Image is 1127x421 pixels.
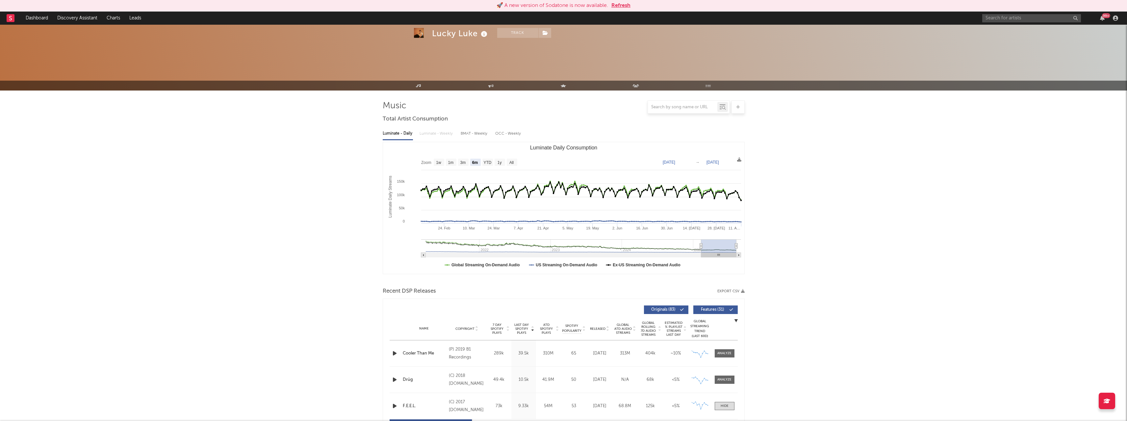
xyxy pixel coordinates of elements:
button: Track [497,28,538,38]
text: 5. May [562,226,574,230]
text: Zoom [421,160,431,165]
div: 41.9M [538,377,559,383]
div: 50 [562,377,585,383]
div: Luminate - Daily [383,128,413,139]
div: 73k [488,403,510,409]
div: 54M [538,403,559,409]
div: 39.5k [513,350,534,357]
div: 49.4k [488,377,510,383]
a: Drüg [403,377,446,383]
text: 1y [497,160,501,165]
div: <5% [665,403,687,409]
div: Lucky Luke [432,28,489,39]
div: (C) 2017 [DOMAIN_NAME] [449,398,485,414]
span: Released [590,327,605,331]
span: Estimated % Playlist Streams Last Day [665,321,683,337]
text: [DATE] [663,160,675,165]
div: Name [403,326,446,331]
div: 289k [488,350,510,357]
div: 9.33k [513,403,534,409]
div: N/A [614,377,636,383]
span: Recent DSP Releases [383,287,436,295]
div: 65 [562,350,585,357]
text: 1m [448,160,453,165]
text: YTD [483,160,491,165]
text: US Streaming On-Demand Audio [536,263,597,267]
text: 19. May [586,226,599,230]
span: Features ( 31 ) [698,308,728,312]
text: 50k [399,206,405,210]
text: 150k [397,179,405,183]
span: 7 Day Spotify Plays [488,323,506,335]
div: 404k [639,350,661,357]
div: 310M [538,350,559,357]
div: (C) 2018 [DOMAIN_NAME] [449,372,485,388]
text: 16. Jun [636,226,648,230]
button: Refresh [611,2,630,10]
input: Search by song name or URL [648,105,717,110]
div: [DATE] [589,403,611,409]
a: Charts [102,12,125,25]
text: Luminate Daily Consumption [530,145,597,150]
text: 10. Mar [463,226,475,230]
a: Dashboard [21,12,53,25]
button: Export CSV [717,289,745,293]
div: 🚀 A new version of Sodatone is now available. [497,2,608,10]
text: → [696,160,700,165]
svg: Luminate Daily Consumption [383,142,744,274]
text: 3m [460,160,466,165]
text: 0 [402,219,404,223]
span: Spotify Popularity [562,324,581,333]
div: OCC - Weekly [495,128,522,139]
div: Global Streaming Trend (Last 60D) [690,319,710,339]
div: 99 + [1102,13,1110,18]
div: (P) 2019 B1 Recordings [449,346,485,361]
text: 11. A… [728,226,740,230]
span: Global Rolling 7D Audio Streams [639,321,657,337]
div: 68.8M [614,403,636,409]
a: Leads [125,12,146,25]
span: ATD Spotify Plays [538,323,555,335]
div: <5% [665,377,687,383]
span: Last Day Spotify Plays [513,323,530,335]
input: Search for artists [982,14,1081,22]
a: Cooler Than Me [403,350,446,357]
button: Features(31) [693,305,738,314]
text: Global Streaming On-Demand Audio [451,263,520,267]
text: 14. [DATE] [683,226,700,230]
a: Discovery Assistant [53,12,102,25]
text: 30. Jun [661,226,673,230]
text: 21. Apr [537,226,549,230]
button: 99+ [1100,15,1105,21]
div: 10.5k [513,377,534,383]
text: Luminate Daily Streams [388,176,393,218]
text: 100k [397,193,405,197]
text: 24. Feb [438,226,450,230]
div: 68k [639,377,661,383]
text: 7. Apr [513,226,523,230]
div: 313M [614,350,636,357]
text: 6m [472,160,477,165]
div: ~ 10 % [665,350,687,357]
text: 24. Mar [487,226,500,230]
span: Originals ( 83 ) [648,308,679,312]
text: All [509,160,513,165]
div: BMAT - Weekly [461,128,489,139]
div: [DATE] [589,350,611,357]
div: 125k [639,403,661,409]
div: [DATE] [589,377,611,383]
span: Copyright [455,327,474,331]
text: 1w [436,160,441,165]
text: [DATE] [706,160,719,165]
text: 2. Jun [612,226,622,230]
div: 53 [562,403,585,409]
button: Originals(83) [644,305,688,314]
text: 28. [DATE] [707,226,725,230]
span: Global ATD Audio Streams [614,323,632,335]
a: F.E.E.L. [403,403,446,409]
text: Ex-US Streaming On-Demand Audio [613,263,680,267]
span: Total Artist Consumption [383,115,448,123]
